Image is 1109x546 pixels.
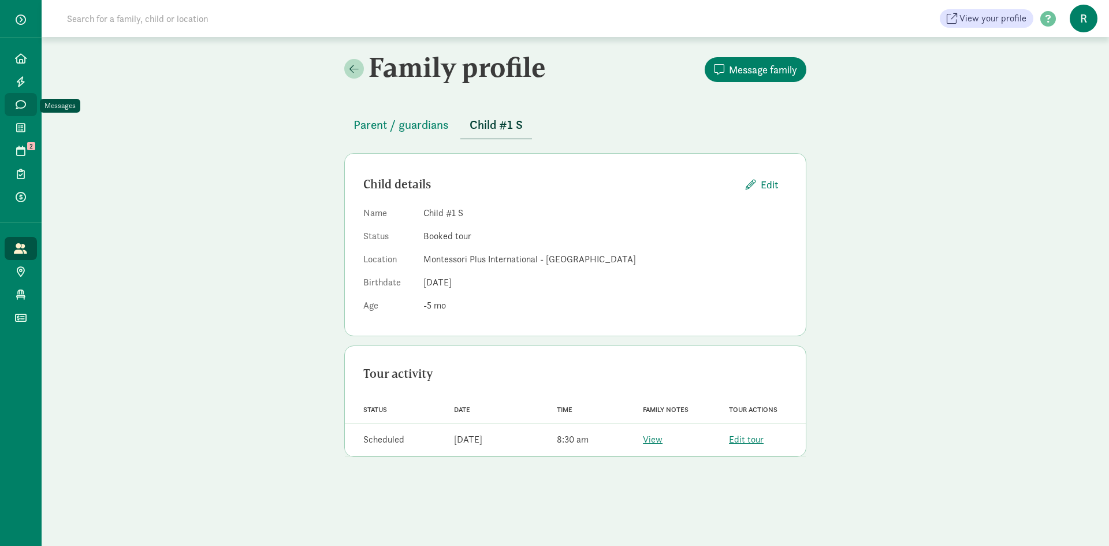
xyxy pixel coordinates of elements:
a: Child #1 S [460,118,532,132]
div: Messages [44,100,76,112]
dt: Age [363,299,414,317]
div: [DATE] [454,433,482,447]
dd: Montessori Plus International - [GEOGRAPHIC_DATA] [423,252,787,266]
dt: Status [363,229,414,248]
span: [DATE] [423,276,452,288]
a: Edit tour [729,433,764,445]
iframe: Chat Widget [1051,491,1109,546]
a: View [643,433,663,445]
div: Scheduled [363,433,404,447]
button: Message family [705,57,806,82]
span: 2 [27,142,35,150]
span: Family notes [643,406,689,414]
button: Edit [736,172,787,197]
span: Date [454,406,470,414]
dt: Location [363,252,414,271]
dd: Booked tour [423,229,787,243]
span: View your profile [959,12,1026,25]
span: Message family [729,62,797,77]
button: Parent / guardians [344,111,458,139]
span: R [1070,5,1097,32]
a: 2 [5,139,37,162]
span: -5 [423,299,446,311]
h2: Family profile [344,51,573,83]
dt: Birthdate [363,276,414,294]
a: Parent / guardians [344,118,458,132]
a: View your profile [940,9,1033,28]
span: Edit [761,177,778,192]
div: Child details [363,175,736,194]
div: 8:30 am [557,433,589,447]
div: Tour activity [363,365,787,383]
dt: Name [363,206,414,225]
span: Parent / guardians [353,116,449,134]
span: Time [557,406,572,414]
dd: Child #1 S [423,206,787,220]
button: Child #1 S [460,111,532,139]
span: Status [363,406,387,414]
span: Child #1 S [470,116,523,134]
span: Tour actions [729,406,777,414]
input: Search for a family, child or location [60,7,384,30]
